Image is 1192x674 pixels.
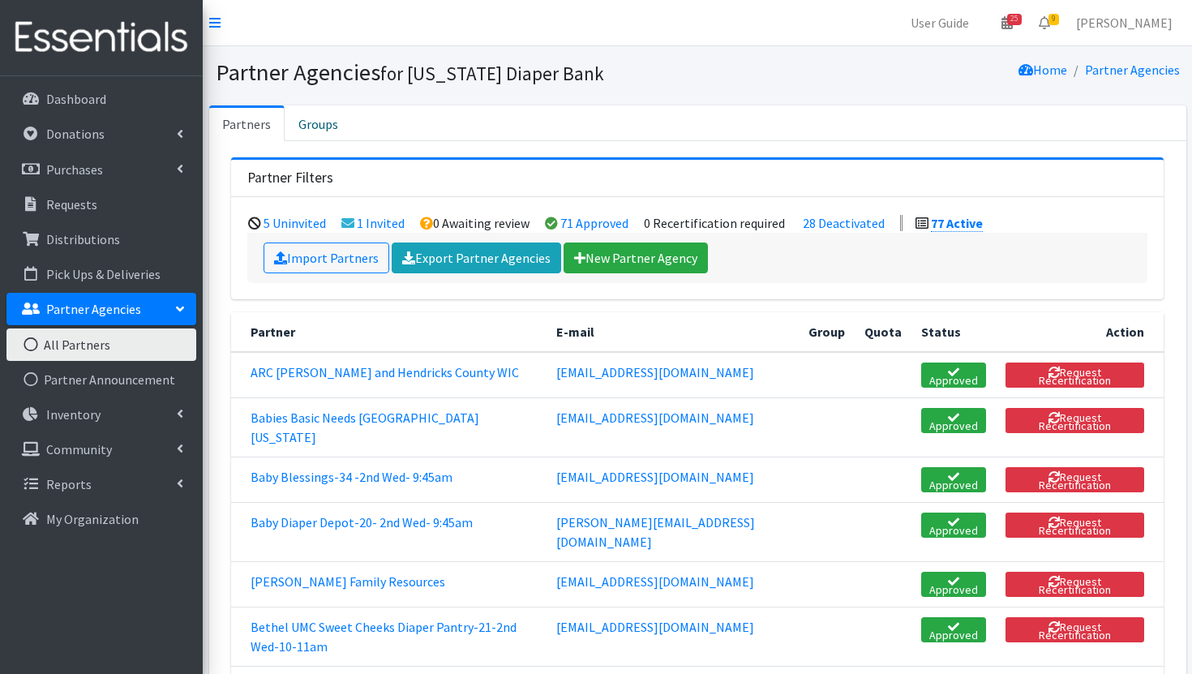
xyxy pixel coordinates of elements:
a: [PERSON_NAME][EMAIL_ADDRESS][DOMAIN_NAME] [556,514,755,550]
a: 25 [988,6,1026,39]
a: Approved [921,617,986,642]
a: Import Partners [264,243,389,273]
h1: Partner Agencies [216,58,692,87]
a: Requests [6,188,196,221]
a: [EMAIL_ADDRESS][DOMAIN_NAME] [556,469,754,485]
a: Groups [285,105,352,141]
button: Request Recertification [1005,617,1144,642]
a: Baby Blessings-34 -2nd Wed- 9:45am [251,469,452,485]
a: 9 [1026,6,1063,39]
button: Request Recertification [1005,572,1144,597]
a: Partner Agencies [6,293,196,325]
a: [PERSON_NAME] Family Resources [251,573,445,590]
th: Action [996,312,1164,352]
a: Approved [921,513,986,538]
a: Reports [6,468,196,500]
a: Baby Diaper Depot-20- 2nd Wed- 9:45am [251,514,473,530]
p: Community [46,441,112,457]
a: New Partner Agency [564,243,708,273]
a: Approved [921,408,986,433]
a: Partners [209,105,285,141]
a: Partner Announcement [6,363,196,396]
span: 25 [1007,14,1022,25]
a: Inventory [6,398,196,431]
a: User Guide [898,6,982,39]
th: Quota [855,312,911,352]
a: Babies Basic Needs [GEOGRAPHIC_DATA][US_STATE] [251,410,479,445]
a: Approved [921,363,986,388]
h3: Partner Filters [247,170,333,187]
p: Donations [46,126,105,142]
button: Request Recertification [1005,363,1144,388]
p: Partner Agencies [46,301,141,317]
th: Group [799,312,855,352]
a: 28 Deactivated [803,215,885,231]
a: [EMAIL_ADDRESS][DOMAIN_NAME] [556,364,754,380]
a: Approved [921,572,986,597]
a: My Organization [6,503,196,535]
small: for [US_STATE] Diaper Bank [380,62,604,85]
th: Partner [231,312,547,352]
button: Request Recertification [1005,408,1144,433]
th: E-mail [547,312,799,352]
a: Export Partner Agencies [392,243,561,273]
a: Partner Agencies [1085,62,1180,78]
span: 9 [1048,14,1059,25]
p: Pick Ups & Deliveries [46,266,161,282]
a: Approved [921,467,986,492]
a: 5 Uninvited [264,215,326,231]
th: Status [911,312,996,352]
a: Distributions [6,223,196,255]
a: Community [6,433,196,466]
a: Donations [6,118,196,150]
a: [EMAIL_ADDRESS][DOMAIN_NAME] [556,573,754,590]
a: Dashboard [6,83,196,115]
li: 0 Awaiting review [420,215,530,231]
p: Purchases [46,161,103,178]
img: HumanEssentials [6,11,196,65]
a: All Partners [6,328,196,361]
a: Home [1018,62,1067,78]
button: Request Recertification [1005,467,1144,492]
a: [PERSON_NAME] [1063,6,1186,39]
a: Purchases [6,153,196,186]
a: ARC [PERSON_NAME] and Hendricks County WIC [251,364,519,380]
p: Requests [46,196,97,213]
p: Dashboard [46,91,106,107]
p: My Organization [46,511,139,527]
p: Distributions [46,231,120,247]
p: Inventory [46,406,101,423]
a: 71 Approved [560,215,628,231]
a: [EMAIL_ADDRESS][DOMAIN_NAME] [556,619,754,635]
a: [EMAIL_ADDRESS][DOMAIN_NAME] [556,410,754,426]
a: Bethel UMC Sweet Cheeks Diaper Pantry-21-2nd Wed-10-11am [251,619,517,655]
button: Request Recertification [1005,513,1144,538]
a: Pick Ups & Deliveries [6,258,196,290]
li: 0 Recertification required [644,215,785,231]
a: 77 Active [931,215,983,232]
a: 1 Invited [357,215,405,231]
p: Reports [46,476,92,492]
